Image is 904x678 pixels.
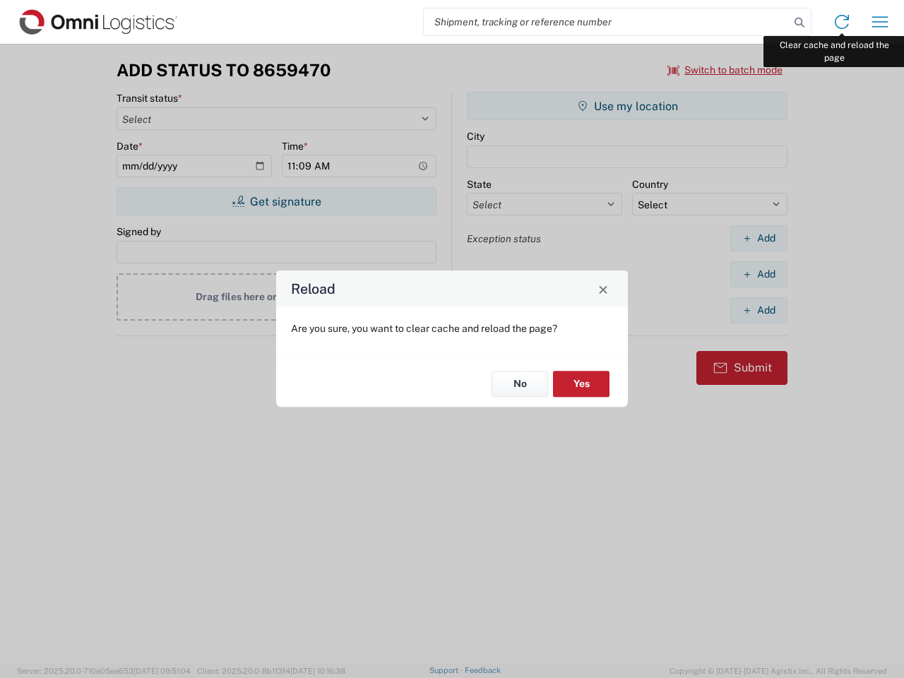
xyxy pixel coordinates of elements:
p: Are you sure, you want to clear cache and reload the page? [291,322,613,335]
button: Close [593,279,613,299]
input: Shipment, tracking or reference number [424,8,790,35]
h4: Reload [291,279,335,299]
button: Yes [553,371,609,397]
button: No [492,371,548,397]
